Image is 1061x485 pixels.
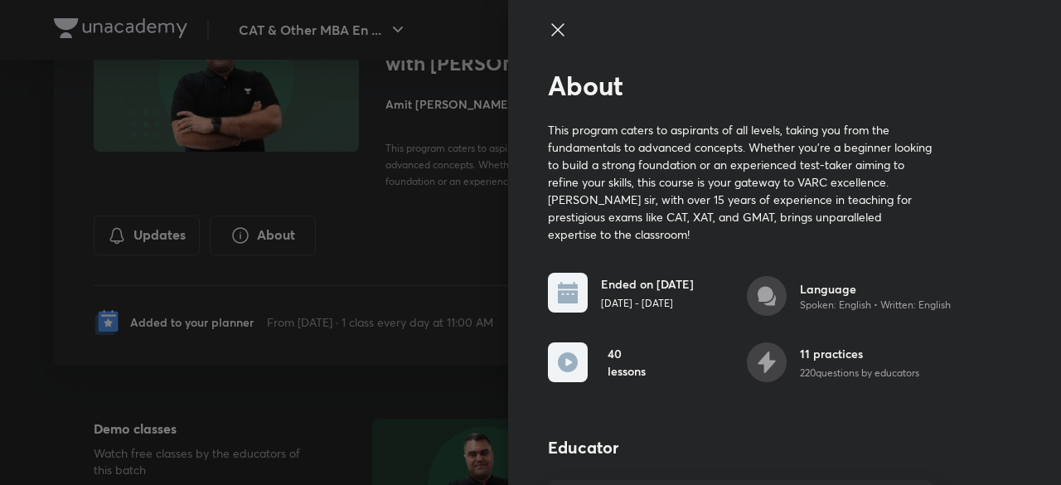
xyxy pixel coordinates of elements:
p: [DATE] - [DATE] [601,296,694,311]
h6: Language [800,280,951,298]
p: This program caters to aspirants of all levels, taking you from the fundamentals to advanced conc... [548,121,933,243]
h4: Educator [548,435,966,460]
h6: Ended on [DATE] [601,275,694,293]
h2: About [548,70,966,101]
p: 220 questions by educators [800,366,919,381]
p: Spoken: English • Written: English [800,298,951,313]
h6: 40 lessons [608,345,647,380]
h6: 11 practices [800,345,919,362]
